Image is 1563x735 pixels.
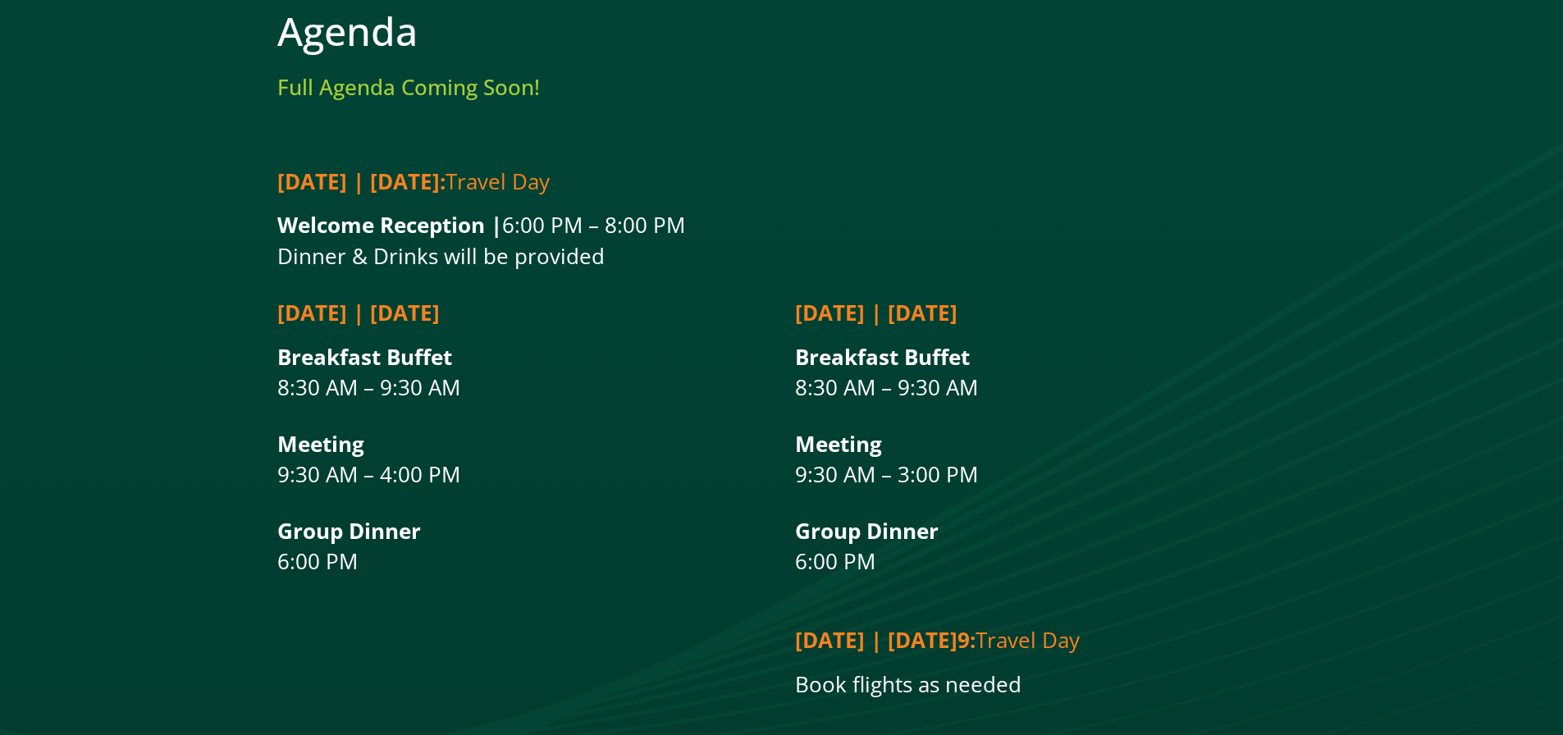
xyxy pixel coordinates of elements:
[795,625,976,655] strong: 9:
[795,342,1287,404] p: 8:30 AM – 9:30 AM
[795,429,882,459] strong: Meeting
[795,429,1287,491] p: 9:30 AM – 3:00 PM
[277,342,769,404] p: 8:30 AM – 9:30 AM
[277,429,769,491] p: 9:30 AM – 4:00 PM
[277,429,364,459] strong: Meeting
[277,75,1287,100] h3: Full Agenda Coming Soon!
[795,516,939,546] strong: Group Dinner
[795,298,957,327] strong: [DATE] | [DATE]
[795,625,957,655] strong: [DATE] | [DATE]
[795,669,1287,700] p: Book flights as needed
[277,167,1287,197] p: Travel Day
[277,342,452,372] strong: Breakfast Buffet
[277,167,446,196] strong: [DATE] | [DATE]:
[277,516,421,546] strong: Group Dinner
[795,625,1287,655] p: Travel Day
[277,516,769,577] p: 6:00 PM
[795,342,970,372] strong: Breakfast Buffet
[277,298,440,327] strong: [DATE] | [DATE]
[277,7,1287,55] h2: Agenda
[795,516,1287,577] p: 6:00 PM
[491,210,502,240] strong: |
[277,210,1287,272] p: 6:00 PM – 8:00 PM Dinner & Drinks will be provided
[277,210,485,240] strong: Welcome Reception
